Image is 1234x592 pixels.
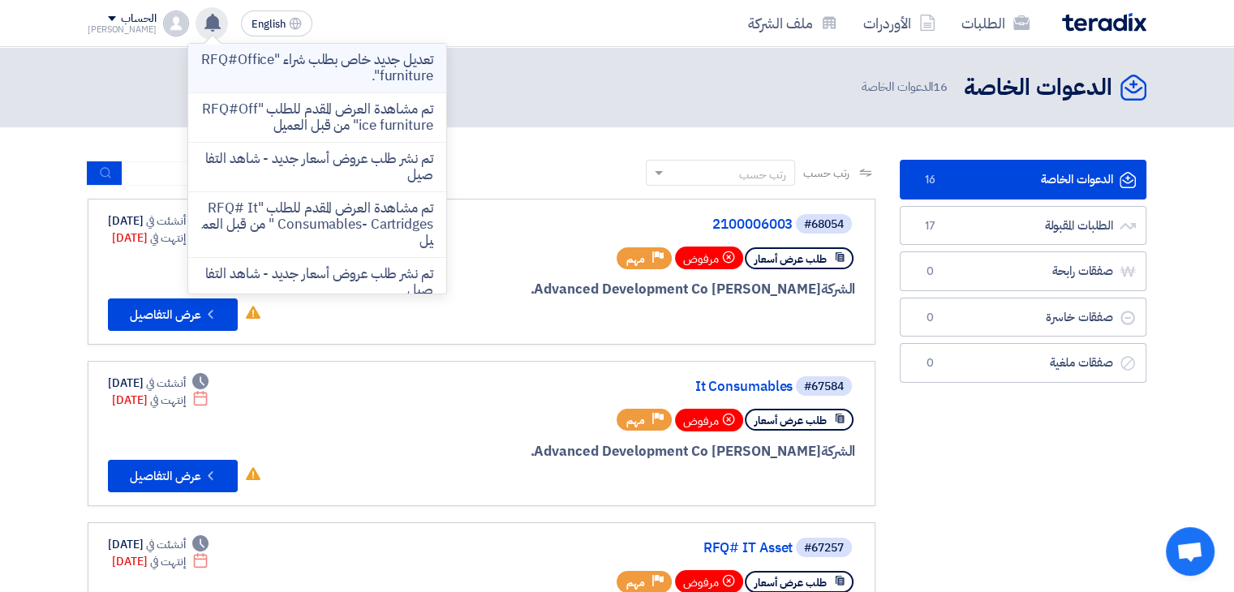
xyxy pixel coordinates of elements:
a: It Consumables [468,380,793,394]
span: مهم [626,575,645,590]
span: أنشئت في [146,375,185,392]
span: الشركة [821,441,856,461]
div: [PERSON_NAME] Advanced Development Co. [465,441,855,462]
span: مهم [626,251,645,267]
span: 0 [920,310,939,326]
span: مهم [626,413,645,428]
a: Open chat [1166,527,1215,576]
div: #67584 [804,381,844,393]
div: [DATE] [112,230,209,247]
div: مرفوض [675,409,743,431]
div: #67257 [804,543,844,554]
span: أنشئت في [146,212,185,230]
a: الطلبات [948,4,1043,42]
span: إنتهت في [150,553,185,570]
input: ابحث بعنوان أو رقم الطلب [123,161,350,186]
span: الشركة [821,279,856,299]
a: الطلبات المقبولة17 [900,206,1146,246]
span: أنشئت في [146,536,185,553]
img: Teradix logo [1062,13,1146,32]
div: [DATE] [112,553,209,570]
div: [PERSON_NAME] [88,25,157,34]
p: تم نشر طلب عروض أسعار جديد - شاهد التفاصيل [201,266,433,298]
div: [PERSON_NAME] Advanced Development Co. [465,279,855,300]
span: طلب عرض أسعار [755,251,827,267]
button: English [241,11,312,36]
a: صفقات ملغية0 [900,343,1146,383]
p: تعديل جديد خاص بطلب شراء "RFQ#Office furniture". [201,52,433,84]
a: صفقات خاسرة0 [900,298,1146,337]
div: [DATE] [112,392,209,409]
span: رتب حسب [803,165,849,182]
div: مرفوض [675,247,743,269]
div: الحساب [121,12,156,26]
span: 17 [920,218,939,234]
a: ملف الشركة [735,4,850,42]
a: الدعوات الخاصة16 [900,160,1146,199]
span: الدعوات الخاصة [862,78,951,97]
p: تم مشاهدة العرض المقدم للطلب "RFQ#Office furniture" من قبل العميل [201,101,433,134]
span: 0 [920,264,939,280]
button: عرض التفاصيل [108,298,238,331]
span: إنتهت في [150,230,185,247]
span: English [252,19,286,30]
span: 16 [920,172,939,188]
div: رتب حسب [739,166,786,183]
button: عرض التفاصيل [108,460,238,492]
p: تم نشر طلب عروض أسعار جديد - شاهد التفاصيل [201,151,433,183]
span: 16 [933,78,948,96]
div: [DATE] [108,375,209,392]
span: طلب عرض أسعار [755,575,827,590]
div: #68054 [804,219,844,230]
a: الأوردرات [850,4,948,42]
div: [DATE] [108,212,209,230]
span: 0 [920,355,939,371]
a: 2100006003 [468,217,793,232]
img: profile_test.png [163,11,189,36]
span: إنتهت في [150,392,185,409]
a: صفقات رابحة0 [900,251,1146,291]
span: طلب عرض أسعار [755,413,827,428]
a: RFQ# IT Asset [468,541,793,556]
h2: الدعوات الخاصة [964,72,1112,104]
div: [DATE] [108,536,209,553]
p: تم مشاهدة العرض المقدم للطلب "RFQ# It Consumables- Cartridges " من قبل العميل [201,200,433,249]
